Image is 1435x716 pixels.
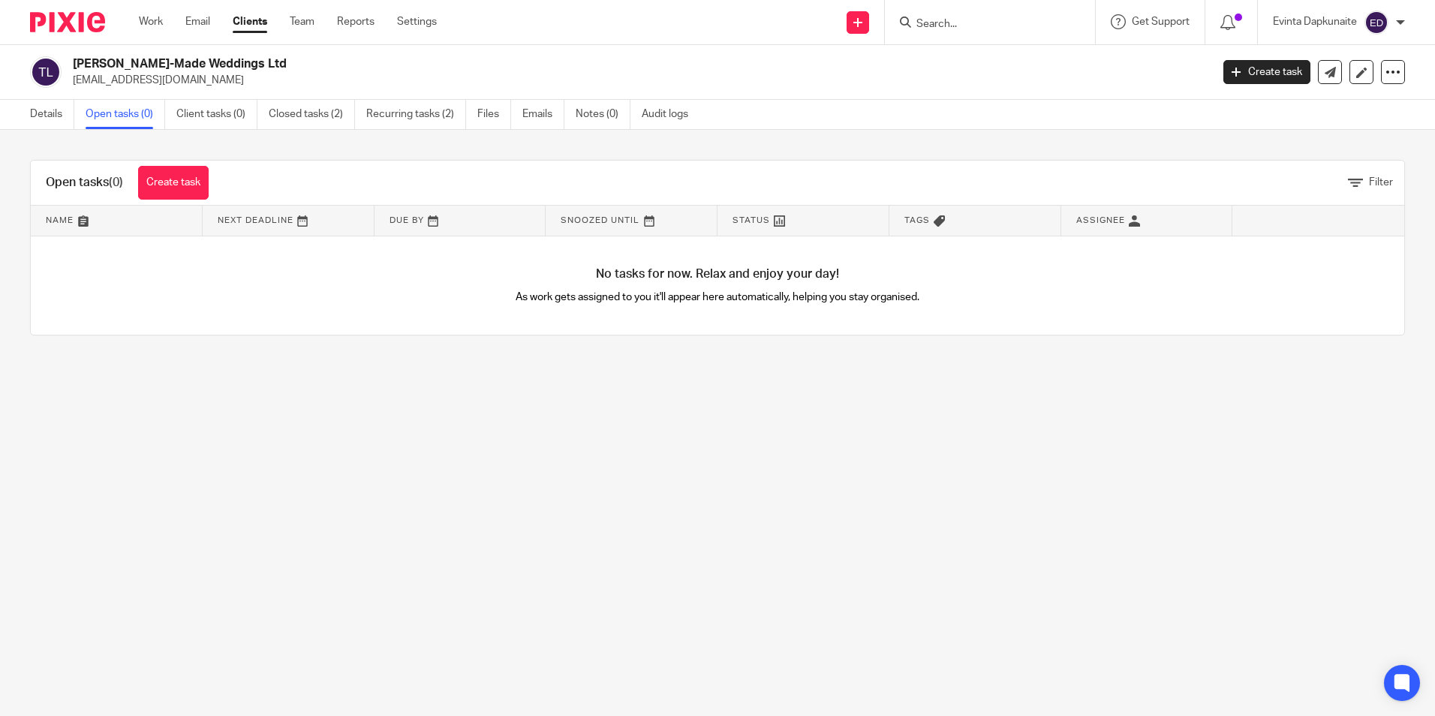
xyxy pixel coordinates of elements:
[1132,17,1190,27] span: Get Support
[176,100,257,129] a: Client tasks (0)
[1364,11,1388,35] img: svg%3E
[642,100,699,129] a: Audit logs
[139,14,163,29] a: Work
[477,100,511,129] a: Files
[109,176,123,188] span: (0)
[375,290,1061,305] p: As work gets assigned to you it'll appear here automatically, helping you stay organised.
[138,166,209,200] a: Create task
[31,266,1404,282] h4: No tasks for now. Relax and enjoy your day!
[30,100,74,129] a: Details
[397,14,437,29] a: Settings
[73,73,1201,88] p: [EMAIL_ADDRESS][DOMAIN_NAME]
[522,100,564,129] a: Emails
[86,100,165,129] a: Open tasks (0)
[733,216,770,224] span: Status
[46,175,123,191] h1: Open tasks
[233,14,267,29] a: Clients
[1223,60,1310,84] a: Create task
[366,100,466,129] a: Recurring tasks (2)
[30,12,105,32] img: Pixie
[904,216,930,224] span: Tags
[337,14,375,29] a: Reports
[73,56,975,72] h2: [PERSON_NAME]-Made Weddings Ltd
[1369,177,1393,188] span: Filter
[290,14,314,29] a: Team
[915,18,1050,32] input: Search
[185,14,210,29] a: Email
[561,216,639,224] span: Snoozed Until
[1273,14,1357,29] p: Evinta Dapkunaite
[269,100,355,129] a: Closed tasks (2)
[30,56,62,88] img: svg%3E
[576,100,630,129] a: Notes (0)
